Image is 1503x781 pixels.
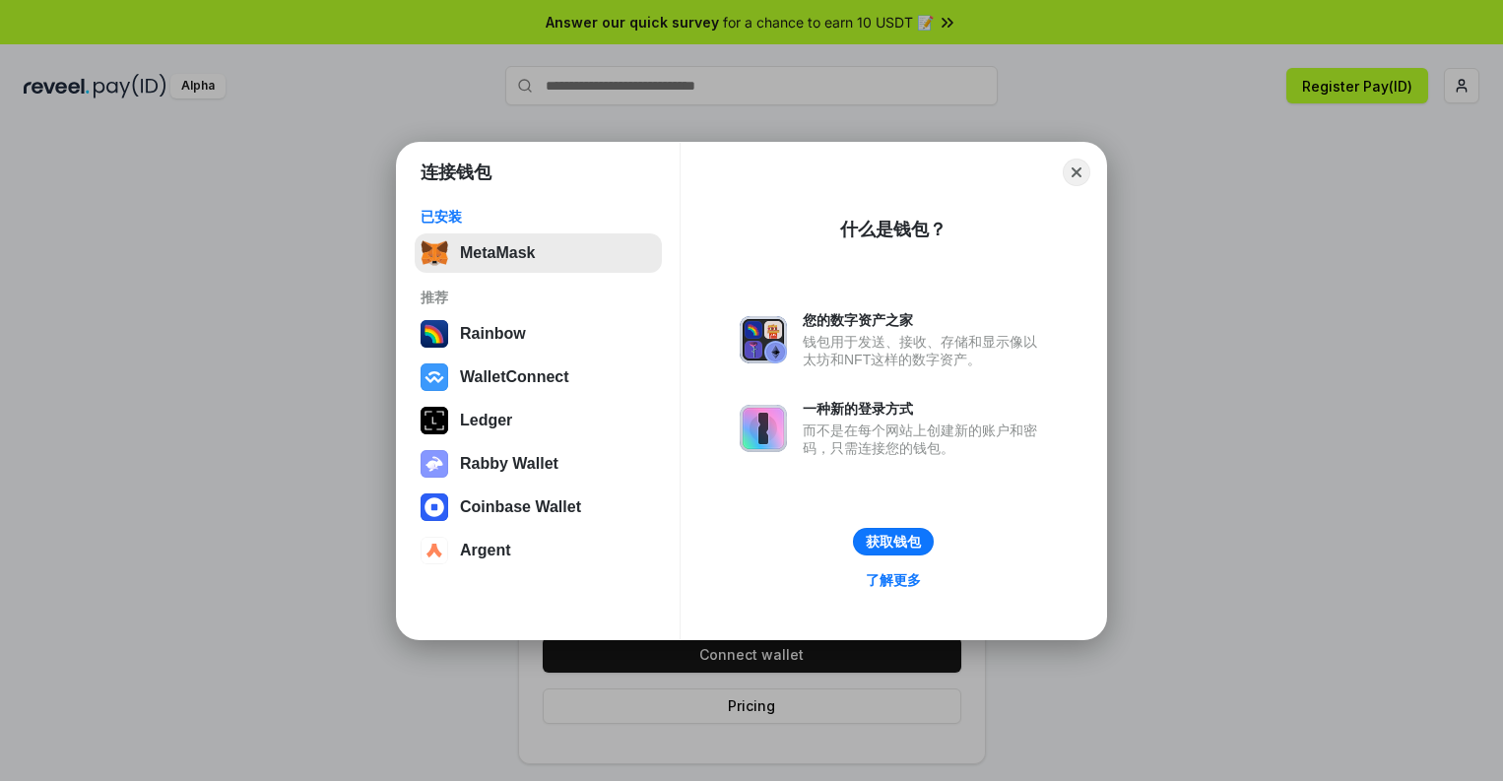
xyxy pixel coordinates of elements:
img: svg+xml,%3Csvg%20width%3D%2228%22%20height%3D%2228%22%20viewBox%3D%220%200%2028%2028%22%20fill%3D... [421,537,448,564]
button: Rabby Wallet [415,444,662,484]
div: 您的数字资产之家 [803,311,1047,329]
img: svg+xml,%3Csvg%20fill%3D%22none%22%20height%3D%2233%22%20viewBox%3D%220%200%2035%2033%22%20width%... [421,239,448,267]
button: Rainbow [415,314,662,354]
div: Coinbase Wallet [460,498,581,516]
div: Rainbow [460,325,526,343]
div: 什么是钱包？ [840,218,947,241]
div: Argent [460,542,511,559]
img: svg+xml,%3Csvg%20xmlns%3D%22http%3A%2F%2Fwww.w3.org%2F2000%2Fsvg%22%20fill%3D%22none%22%20viewBox... [421,450,448,478]
a: 了解更多 [854,567,933,593]
div: MetaMask [460,244,535,262]
div: WalletConnect [460,368,569,386]
button: Ledger [415,401,662,440]
button: MetaMask [415,233,662,273]
div: 推荐 [421,289,656,306]
img: svg+xml,%3Csvg%20width%3D%2228%22%20height%3D%2228%22%20viewBox%3D%220%200%2028%2028%22%20fill%3D... [421,493,448,521]
img: svg+xml,%3Csvg%20xmlns%3D%22http%3A%2F%2Fwww.w3.org%2F2000%2Fsvg%22%20fill%3D%22none%22%20viewBox... [740,316,787,363]
button: Close [1063,159,1090,186]
button: Coinbase Wallet [415,488,662,527]
div: Ledger [460,412,512,429]
img: svg+xml,%3Csvg%20xmlns%3D%22http%3A%2F%2Fwww.w3.org%2F2000%2Fsvg%22%20width%3D%2228%22%20height%3... [421,407,448,434]
div: 而不是在每个网站上创建新的账户和密码，只需连接您的钱包。 [803,422,1047,457]
div: 钱包用于发送、接收、存储和显示像以太坊和NFT这样的数字资产。 [803,333,1047,368]
div: Rabby Wallet [460,455,558,473]
div: 已安装 [421,208,656,226]
img: svg+xml,%3Csvg%20xmlns%3D%22http%3A%2F%2Fwww.w3.org%2F2000%2Fsvg%22%20fill%3D%22none%22%20viewBox... [740,405,787,452]
img: svg+xml,%3Csvg%20width%3D%2228%22%20height%3D%2228%22%20viewBox%3D%220%200%2028%2028%22%20fill%3D... [421,363,448,391]
button: WalletConnect [415,358,662,397]
div: 了解更多 [866,571,921,589]
h1: 连接钱包 [421,161,491,184]
button: 获取钱包 [853,528,934,555]
img: svg+xml,%3Csvg%20width%3D%22120%22%20height%3D%22120%22%20viewBox%3D%220%200%20120%20120%22%20fil... [421,320,448,348]
div: 获取钱包 [866,533,921,551]
div: 一种新的登录方式 [803,400,1047,418]
button: Argent [415,531,662,570]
